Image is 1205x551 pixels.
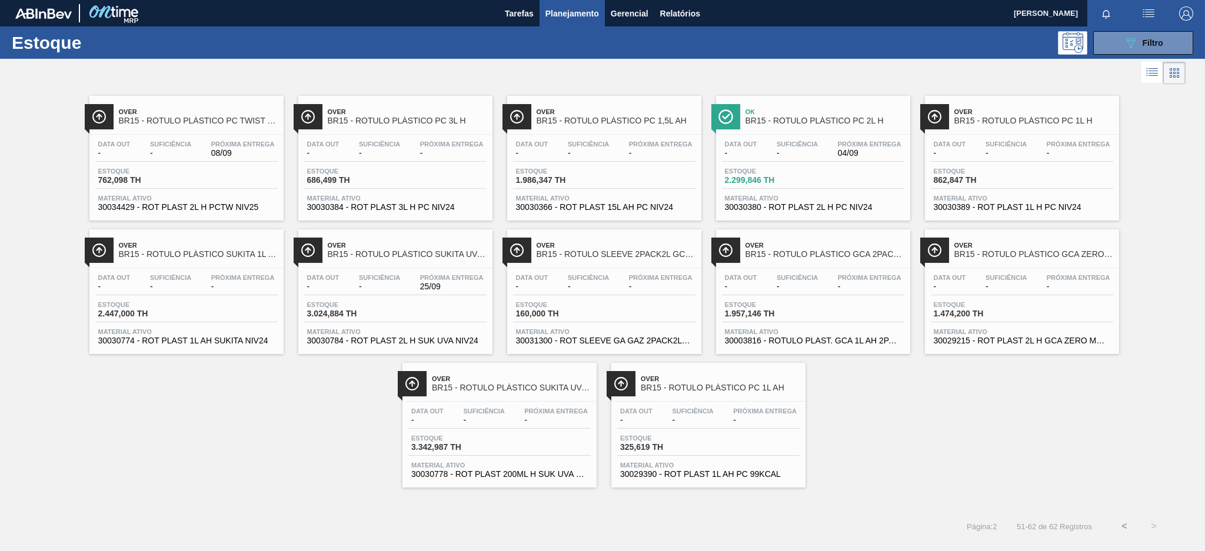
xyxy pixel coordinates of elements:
[328,250,487,259] span: BR15 - RÓTULO PLÁSTICO SUKITA UVA MISTA 2L H
[986,274,1027,281] span: Suficiência
[838,141,901,148] span: Próxima Entrega
[725,149,757,158] span: -
[934,168,1016,175] span: Estoque
[1141,6,1156,21] img: userActions
[934,309,1016,318] span: 1.474,200 TH
[725,309,807,318] span: 1.957,146 TH
[725,282,757,291] span: -
[98,336,275,345] span: 30030774 - ROT PLAST 1L AH SUKITA NIV24
[545,6,599,21] span: Planejamento
[420,141,484,148] span: Próxima Entrega
[725,203,901,212] span: 30030380 - ROT PLAST 2L H PC NIV24
[516,149,548,158] span: -
[927,243,942,258] img: Ícone
[411,416,444,425] span: -
[934,203,1110,212] span: 30030389 - ROT PLAST 1L H PC NIV24
[614,376,628,391] img: Ícone
[432,383,591,392] span: BR15 - RÓTULO PLÁSTICO SUKITA UVA MISTA 200ML H
[725,168,807,175] span: Estoque
[927,109,942,124] img: Ícone
[1179,6,1193,21] img: Logout
[620,470,797,479] span: 30029390 - ROT PLAST 1L AH PC 99KCAL
[725,328,901,335] span: Material ativo
[516,176,598,185] span: 1.986,347 TH
[672,408,713,415] span: Suficiência
[98,328,275,335] span: Material ativo
[516,301,598,308] span: Estoque
[307,176,390,185] span: 686,499 TH
[718,109,733,124] img: Ícone
[916,221,1125,354] a: ÍconeOverBR15 - RÓTULO PLÁSTICO GCA ZERO MP 2L HData out-Suficiência-Próxima Entrega-Estoque1.474...
[289,221,498,354] a: ÍconeOverBR15 - RÓTULO PLÁSTICO SUKITA UVA MISTA 2L HData out-Suficiência-Próxima Entrega25/09Est...
[98,141,131,148] span: Data out
[307,309,390,318] span: 3.024,884 TH
[568,282,609,291] span: -
[516,203,693,212] span: 30030366 - ROT PLAST 15L AH PC NIV24
[568,149,609,158] span: -
[629,141,693,148] span: Próxima Entrega
[1047,274,1110,281] span: Próxima Entrega
[516,328,693,335] span: Material ativo
[98,301,181,308] span: Estoque
[289,87,498,221] a: ÍconeOverBR15 - RÓTULO PLÁSTICO PC 3L HData out-Suficiência-Próxima Entrega-Estoque686,499 THMate...
[725,141,757,148] span: Data out
[745,242,904,249] span: Over
[81,221,289,354] a: ÍconeOverBR15 - RÓTULO PLÁSTICO SUKITA 1L AHData out-Suficiência-Próxima Entrega-Estoque2.447,000...
[307,328,484,335] span: Material ativo
[98,203,275,212] span: 30034429 - ROT PLAST 2L H PCTW NIV25
[211,274,275,281] span: Próxima Entrega
[620,435,703,442] span: Estoque
[745,108,904,115] span: Ok
[15,8,72,19] img: TNhmsLtSVTkK8tSr43FrP2fwEKptu5GPRR3wAAAABJRU5ErkJggg==
[537,242,695,249] span: Over
[359,282,400,291] span: -
[537,116,695,125] span: BR15 - RÓTULO PLÁSTICO PC 1,5L AH
[777,274,818,281] span: Suficiência
[211,141,275,148] span: Próxima Entrega
[420,149,484,158] span: -
[498,87,707,221] a: ÍconeOverBR15 - RÓTULO PLÁSTICO PC 1,5L AHData out-Suficiência-Próxima Entrega-Estoque1.986,347 T...
[328,116,487,125] span: BR15 - RÓTULO PLÁSTICO PC 3L H
[986,149,1027,158] span: -
[707,87,916,221] a: ÍconeOkBR15 - RÓTULO PLÁSTICO PC 2L HData out-Suficiência-Próxima Entrega04/09Estoque2.299,846 TH...
[463,416,504,425] span: -
[510,243,524,258] img: Ícone
[498,221,707,354] a: ÍconeOverBR15 - RÓTULO SLEEVE 2PACK2L GCA + GCAZData out-Suficiência-Próxima Entrega-Estoque160,0...
[620,443,703,452] span: 325,619 TH
[516,141,548,148] span: Data out
[516,168,598,175] span: Estoque
[81,87,289,221] a: ÍconeOverBR15 - RÓTULO PLÁSTICO PC TWIST 2L HData out-Suficiência-Próxima Entrega08/09Estoque762,...
[1047,149,1110,158] span: -
[510,109,524,124] img: Ícone
[98,176,181,185] span: 762,098 TH
[733,408,797,415] span: Próxima Entrega
[641,375,800,382] span: Over
[602,354,811,487] a: ÍconeOverBR15 - RÓTULO PLÁSTICO PC 1L AHData out-Suficiência-Próxima Entrega-Estoque325,619 THMat...
[150,282,191,291] span: -
[568,141,609,148] span: Suficiência
[307,203,484,212] span: 30030384 - ROT PLAST 3L H PC NIV24
[98,195,275,202] span: Material ativo
[777,282,818,291] span: -
[359,141,400,148] span: Suficiência
[611,6,648,21] span: Gerencial
[777,149,818,158] span: -
[725,176,807,185] span: 2.299,846 TH
[934,301,1016,308] span: Estoque
[725,301,807,308] span: Estoque
[1047,282,1110,291] span: -
[92,109,106,124] img: Ícone
[307,274,339,281] span: Data out
[672,416,713,425] span: -
[1143,38,1163,48] span: Filtro
[1110,512,1139,541] button: <
[119,242,278,249] span: Over
[1047,141,1110,148] span: Próxima Entrega
[211,149,275,158] span: 08/09
[1139,512,1169,541] button: >
[954,116,1113,125] span: BR15 - RÓTULO PLÁSTICO PC 1L H
[307,336,484,345] span: 30030784 - ROT PLAST 2L H SUK UVA NIV24
[516,309,598,318] span: 160,000 TH
[934,282,966,291] span: -
[432,375,591,382] span: Over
